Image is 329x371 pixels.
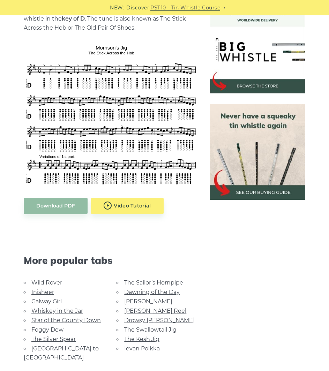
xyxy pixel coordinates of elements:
a: Inisheer [31,289,54,295]
span: More popular tabs [24,255,199,266]
a: Drowsy [PERSON_NAME] [124,317,195,324]
a: The Swallowtail Jig [124,326,177,333]
a: Dawning of the Day [124,289,180,295]
a: Galway Girl [31,298,62,305]
a: The Kesh Jig [124,336,159,342]
a: The Sailor’s Hornpipe [124,279,183,286]
a: [PERSON_NAME] Reel [124,308,186,314]
img: tin whistle buying guide [210,104,305,199]
a: Foggy Dew [31,326,63,333]
a: The Silver Spear [31,336,76,342]
a: Download PDF [24,198,88,214]
img: Morrison's Jig Tin Whistle Tabs & Sheet Music [24,43,199,187]
a: Ievan Polkka [124,345,160,352]
a: Star of the County Down [31,317,101,324]
a: PST10 - Tin Whistle Course [150,4,220,12]
strong: key of D [62,15,85,22]
span: Discover [126,4,149,12]
a: Whiskey in the Jar [31,308,83,314]
a: Wild Rover [31,279,62,286]
a: [GEOGRAPHIC_DATA] to [GEOGRAPHIC_DATA] [24,345,99,361]
span: NEW: [110,4,124,12]
a: Video Tutorial [91,198,164,214]
a: [PERSON_NAME] [124,298,172,305]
